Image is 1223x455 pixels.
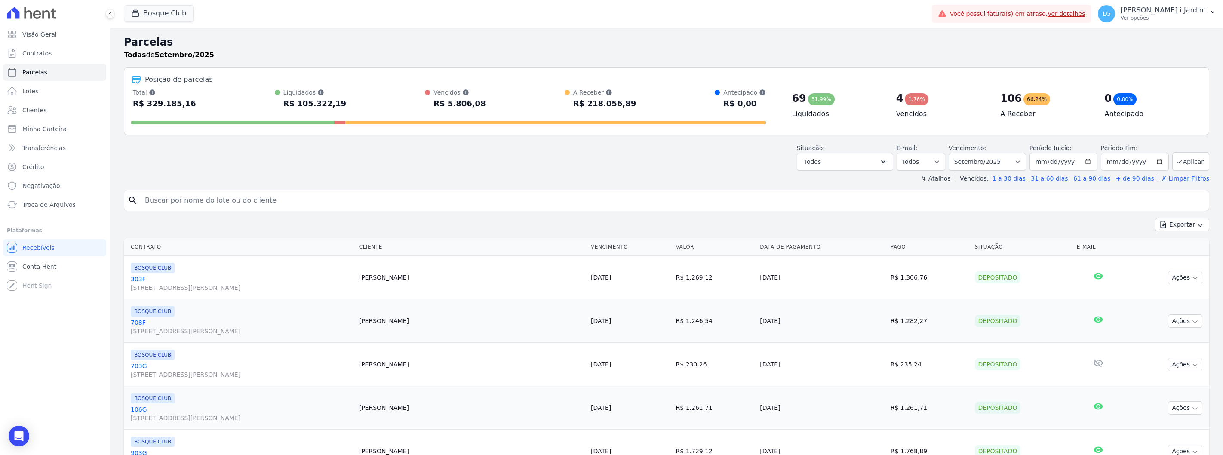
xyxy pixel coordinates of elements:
button: LG [PERSON_NAME] i Jardim Ver opções [1091,2,1223,26]
label: ↯ Atalhos [921,175,950,182]
a: Recebíveis [3,239,106,256]
a: Transferências [3,139,106,157]
td: [PERSON_NAME] [356,299,587,343]
div: 31,99% [808,93,835,105]
label: Período Inicío: [1029,144,1072,151]
a: Minha Carteira [3,120,106,138]
a: 703G[STREET_ADDRESS][PERSON_NAME] [131,362,352,379]
a: Troca de Arquivos [3,196,106,213]
span: Minha Carteira [22,125,67,133]
div: 0 [1105,92,1112,105]
label: E-mail: [897,144,918,151]
th: Data de Pagamento [756,238,887,256]
div: R$ 0,00 [723,97,766,111]
td: [DATE] [756,299,887,343]
th: Contrato [124,238,356,256]
td: R$ 235,24 [887,343,971,386]
div: R$ 329.185,16 [133,97,196,111]
button: Exportar [1155,218,1209,231]
span: Recebíveis [22,243,55,252]
div: 4 [896,92,903,105]
a: 106G[STREET_ADDRESS][PERSON_NAME] [131,405,352,422]
td: R$ 1.246,54 [673,299,757,343]
span: Transferências [22,144,66,152]
td: [DATE] [756,386,887,430]
th: E-mail [1073,238,1123,256]
p: [PERSON_NAME] i Jardim [1120,6,1206,15]
span: Todos [804,157,821,167]
div: Depositado [975,315,1021,327]
td: R$ 1.306,76 [887,256,971,299]
div: Liquidados [283,88,347,97]
span: Conta Hent [22,262,56,271]
a: [DATE] [591,274,611,281]
a: Parcelas [3,64,106,81]
a: 61 a 90 dias [1073,175,1110,182]
h4: A Receber [1000,109,1091,119]
td: [DATE] [756,256,887,299]
h4: Vencidos [896,109,986,119]
td: R$ 1.261,71 [887,386,971,430]
div: Vencidos [433,88,486,97]
a: Crédito [3,158,106,175]
td: R$ 230,26 [673,343,757,386]
a: Negativação [3,177,106,194]
strong: Setembro/2025 [155,51,214,59]
td: [PERSON_NAME] [356,256,587,299]
button: Aplicar [1172,152,1209,171]
span: Clientes [22,106,46,114]
th: Vencimento [587,238,673,256]
div: A Receber [573,88,636,97]
a: [DATE] [591,404,611,411]
h2: Parcelas [124,34,1209,50]
a: Clientes [3,101,106,119]
a: 1 a 30 dias [993,175,1026,182]
a: Conta Hent [3,258,106,275]
div: Open Intercom Messenger [9,426,29,446]
a: 303F[STREET_ADDRESS][PERSON_NAME] [131,275,352,292]
i: search [128,195,138,206]
a: ✗ Limpar Filtros [1158,175,1209,182]
a: 31 a 60 dias [1031,175,1068,182]
span: Crédito [22,163,44,171]
a: [DATE] [591,361,611,368]
div: Total [133,88,196,97]
span: BOSQUE CLUB [131,350,175,360]
button: Ações [1168,401,1202,415]
span: Lotes [22,87,39,95]
span: Contratos [22,49,52,58]
a: Ver detalhes [1048,10,1085,17]
span: BOSQUE CLUB [131,393,175,403]
td: [PERSON_NAME] [356,343,587,386]
div: R$ 105.322,19 [283,97,347,111]
span: Visão Geral [22,30,57,39]
a: Contratos [3,45,106,62]
div: 106 [1000,92,1022,105]
button: Ações [1168,358,1202,371]
span: Você possui fatura(s) em atraso. [950,9,1085,18]
div: Plataformas [7,225,103,236]
span: BOSQUE CLUB [131,306,175,317]
div: Depositado [975,402,1021,414]
td: R$ 1.282,27 [887,299,971,343]
td: [PERSON_NAME] [356,386,587,430]
a: Lotes [3,83,106,100]
div: Depositado [975,271,1021,283]
input: Buscar por nome do lote ou do cliente [140,192,1205,209]
strong: Todas [124,51,146,59]
p: de [124,50,214,60]
button: Ações [1168,314,1202,328]
div: Antecipado [723,88,766,97]
div: 0,00% [1113,93,1137,105]
p: Ver opções [1120,15,1206,22]
a: Visão Geral [3,26,106,43]
div: R$ 218.056,89 [573,97,636,111]
th: Cliente [356,238,587,256]
span: Negativação [22,181,60,190]
span: BOSQUE CLUB [131,263,175,273]
a: + de 90 dias [1116,175,1154,182]
label: Vencidos: [956,175,989,182]
div: 69 [792,92,806,105]
h4: Antecipado [1105,109,1195,119]
th: Valor [673,238,757,256]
